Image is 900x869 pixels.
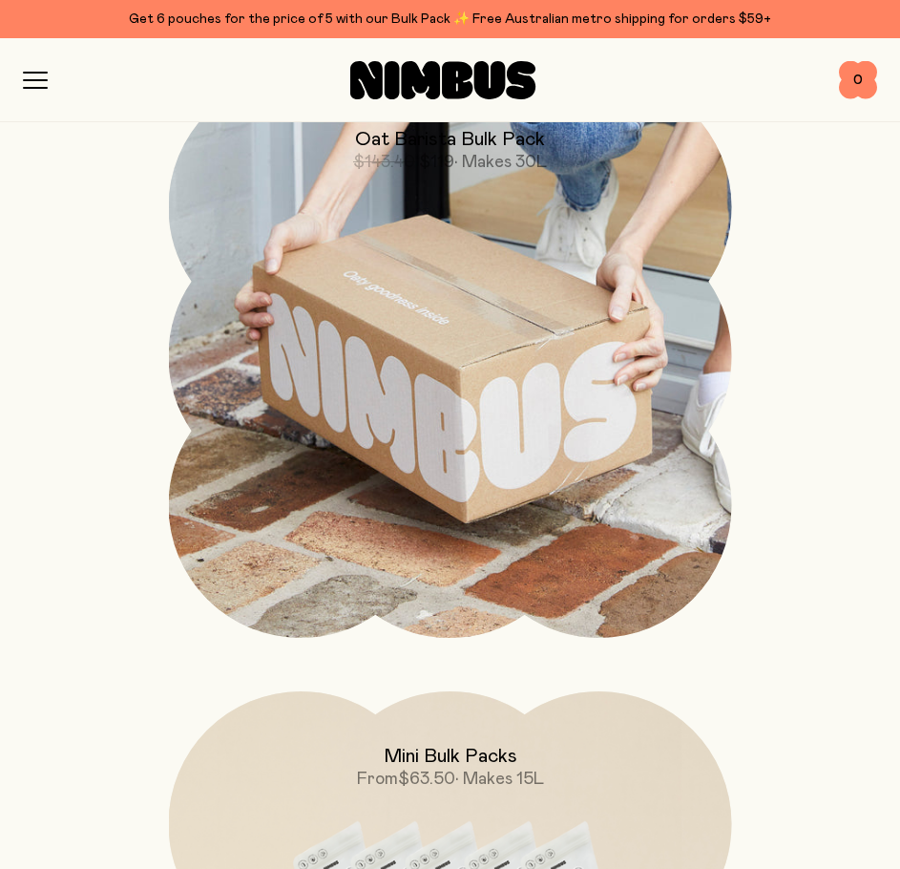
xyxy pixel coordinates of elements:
[353,154,415,171] span: $143.40
[384,745,517,768] h2: Mini Bulk Packs
[23,8,877,31] div: Get 6 pouches for the price of 5 with our Bulk Pack ✨ Free Australian metro shipping for orders $59+
[357,771,398,788] span: From
[455,771,544,788] span: • Makes 15L
[169,74,732,638] a: Oat Barista Bulk Pack$143.40$119• Makes 30L
[839,61,877,99] button: 0
[419,154,454,171] span: $119
[454,154,547,171] span: • Makes 30L
[398,771,455,788] span: $63.50
[355,128,545,151] h2: Oat Barista Bulk Pack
